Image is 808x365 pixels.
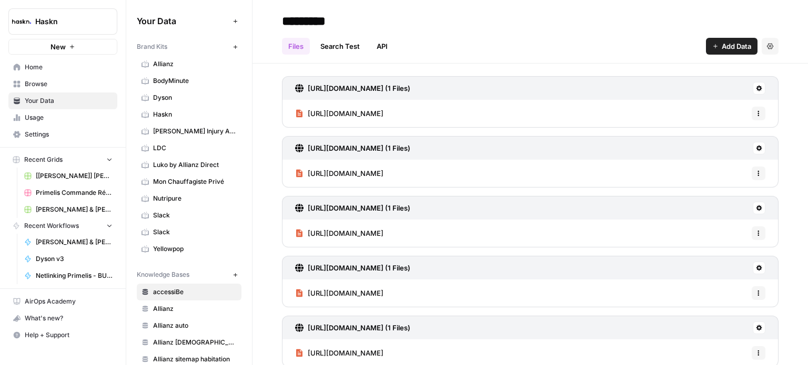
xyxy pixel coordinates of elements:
[308,288,383,298] span: [URL][DOMAIN_NAME]
[8,59,117,76] a: Home
[295,77,410,100] a: [URL][DOMAIN_NAME] (1 Files)
[8,218,117,234] button: Recent Workflows
[12,12,31,31] img: Haskn Logo
[137,207,241,224] a: Slack
[295,316,410,339] a: [URL][DOMAIN_NAME] (1 Files)
[137,300,241,317] a: Allianz
[137,123,241,140] a: [PERSON_NAME] Injury Attorneys
[50,41,66,52] span: New
[137,157,241,173] a: Luko by Allianz Direct
[137,190,241,207] a: Nutripure
[137,173,241,190] a: Mon Chauffagiste Privé
[153,127,237,136] span: [PERSON_NAME] Injury Attorneys
[137,224,241,241] a: Slack
[19,267,117,284] a: Netlinking Primelis - BU FR
[137,56,241,72] a: Allianz
[295,256,410,279] a: [URL][DOMAIN_NAME] (1 Files)
[137,334,241,351] a: Allianz [DEMOGRAPHIC_DATA]
[36,254,113,264] span: Dyson v3
[8,126,117,143] a: Settings
[25,113,113,122] span: Usage
[9,310,117,326] div: What's new?
[153,287,237,297] span: accessiBe
[8,293,117,310] a: AirOps Academy
[153,338,237,347] span: Allianz [DEMOGRAPHIC_DATA]
[25,297,113,306] span: AirOps Academy
[137,15,229,27] span: Your Data
[19,184,117,201] a: Primelis Commande Rédaction Netlinking (2).csv
[19,234,117,251] a: [PERSON_NAME] & [PERSON_NAME] - Optimization pages for LLMs
[153,304,237,314] span: Allianz
[308,143,410,153] h3: [URL][DOMAIN_NAME] (1 Files)
[308,322,410,333] h3: [URL][DOMAIN_NAME] (1 Files)
[25,96,113,106] span: Your Data
[308,203,410,213] h3: [URL][DOMAIN_NAME] (1 Files)
[25,79,113,89] span: Browse
[308,108,383,119] span: [URL][DOMAIN_NAME]
[8,152,117,168] button: Recent Grids
[8,76,117,92] a: Browse
[36,205,113,214] span: [PERSON_NAME] & [PERSON_NAME] - Optimization pages for LLMs Grid
[295,196,410,220] a: [URL][DOMAIN_NAME] (1 Files)
[295,160,383,187] a: [URL][DOMAIN_NAME]
[137,106,241,123] a: Haskn
[19,168,117,184] a: [[PERSON_NAME]] [PERSON_NAME] & [PERSON_NAME] Test Grid (2)
[8,39,117,55] button: New
[153,211,237,220] span: Slack
[137,270,189,279] span: Knowledge Bases
[137,72,241,89] a: BodyMinute
[8,327,117,343] button: Help + Support
[24,221,79,231] span: Recent Workflows
[8,310,117,327] button: What's new?
[8,8,117,35] button: Workspace: Haskn
[153,93,237,102] span: Dyson
[153,321,237,330] span: Allianz auto
[153,227,237,237] span: Slack
[36,237,113,247] span: [PERSON_NAME] & [PERSON_NAME] - Optimization pages for LLMs
[137,317,241,334] a: Allianz auto
[308,168,383,179] span: [URL][DOMAIN_NAME]
[153,59,237,69] span: Allianz
[19,251,117,267] a: Dyson v3
[36,188,113,197] span: Primelis Commande Rédaction Netlinking (2).csv
[25,330,113,340] span: Help + Support
[19,201,117,218] a: [PERSON_NAME] & [PERSON_NAME] - Optimization pages for LLMs Grid
[295,100,383,127] a: [URL][DOMAIN_NAME]
[8,109,117,126] a: Usage
[153,143,237,153] span: LDC
[137,284,241,300] a: accessiBe
[24,155,63,164] span: Recent Grids
[308,263,410,273] h3: [URL][DOMAIN_NAME] (1 Files)
[36,171,113,181] span: [[PERSON_NAME]] [PERSON_NAME] & [PERSON_NAME] Test Grid (2)
[314,38,366,55] a: Search Test
[295,279,383,307] a: [URL][DOMAIN_NAME]
[153,110,237,119] span: Haskn
[36,271,113,280] span: Netlinking Primelis - BU FR
[370,38,394,55] a: API
[137,241,241,257] a: Yellowpop
[308,348,383,358] span: [URL][DOMAIN_NAME]
[153,354,237,364] span: Allianz sitemap habitation
[295,220,383,247] a: [URL][DOMAIN_NAME]
[137,140,241,157] a: LDC
[153,244,237,254] span: Yellowpop
[282,38,310,55] a: Files
[153,177,237,186] span: Mon Chauffagiste Privé
[308,83,410,93] h3: [URL][DOMAIN_NAME] (1 Files)
[25,130,113,139] span: Settings
[137,42,167,51] span: Brand Kits
[295,137,410,160] a: [URL][DOMAIN_NAME] (1 Files)
[153,76,237,86] span: BodyMinute
[706,38,757,55] button: Add Data
[35,16,99,27] span: Haskn
[722,41,751,51] span: Add Data
[137,89,241,106] a: Dyson
[8,92,117,109] a: Your Data
[308,228,383,238] span: [URL][DOMAIN_NAME]
[25,62,113,72] span: Home
[153,194,237,203] span: Nutripure
[153,160,237,170] span: Luko by Allianz Direct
